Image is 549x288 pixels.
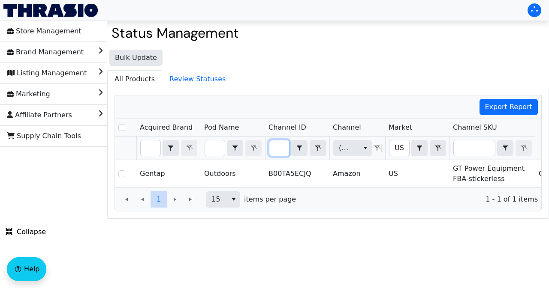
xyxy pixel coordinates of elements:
[389,122,412,133] span: Market
[389,140,409,156] input: Filter
[205,140,225,156] input: Filter
[265,160,329,187] td: B00TA5ECJQ
[118,170,125,177] input: Select Row
[151,191,167,208] button: Page 1
[430,140,446,156] button: Clear
[497,140,513,156] span: Choose Operator
[480,99,538,115] button: Export Report
[6,227,46,237] span: Collapse
[201,137,265,160] th: Filter
[412,140,427,156] button: select
[265,137,329,160] th: Filter
[227,140,243,156] button: select
[7,257,46,281] button: Help floatingactionbutton
[112,25,545,41] h2: Status Management
[7,87,50,101] span: Marketing
[211,194,222,205] span: 15
[329,160,385,187] td: Amazon
[136,160,201,187] td: Gentap
[7,24,81,38] span: Store Management
[140,122,193,133] span: Acquired Brand
[115,187,541,211] div: Page 1 of 1
[3,4,98,17] img: Thrasio Logo
[449,160,535,187] td: GT Power Equipment FBA-stickerless
[7,66,87,80] span: Listing Management
[7,129,81,143] span: Supply Chain Tools
[157,194,161,205] span: 1
[291,140,308,156] span: Choose Operator
[136,137,201,160] th: Filter
[329,137,385,160] th: Filter
[163,71,232,88] span: Review Statuses
[109,50,163,66] button: Bulk Update
[498,140,513,156] button: select
[227,192,240,207] button: select
[269,140,289,156] input: Filter
[310,140,326,156] button: Clear
[118,124,125,131] input: Select Row
[204,122,239,133] span: Pod Name
[454,140,495,156] input: Filter
[227,140,243,156] span: Choose Operator
[201,160,265,187] td: Outdoors
[268,122,306,133] span: Channel ID
[163,140,178,156] button: select
[292,140,307,156] button: select
[108,71,162,88] span: All Products
[141,140,160,156] input: Filter
[333,122,361,133] span: Channel
[163,140,179,156] span: Choose Operator
[411,140,428,156] span: Choose Operator
[24,264,39,274] span: Help
[385,137,449,160] th: Filter
[453,122,497,133] span: Channel SKU
[7,45,84,59] span: Brand Management
[244,194,296,205] span: items per page
[449,137,535,160] th: Filter
[339,143,352,153] span: (All)
[485,102,533,112] span: Export Report
[359,140,371,156] button: select
[303,194,538,205] span: 1 - 1 of 1 items
[385,160,449,187] td: US
[206,191,240,208] span: Page size
[115,53,157,63] span: Bulk Update
[7,108,72,122] span: Affiliate Partners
